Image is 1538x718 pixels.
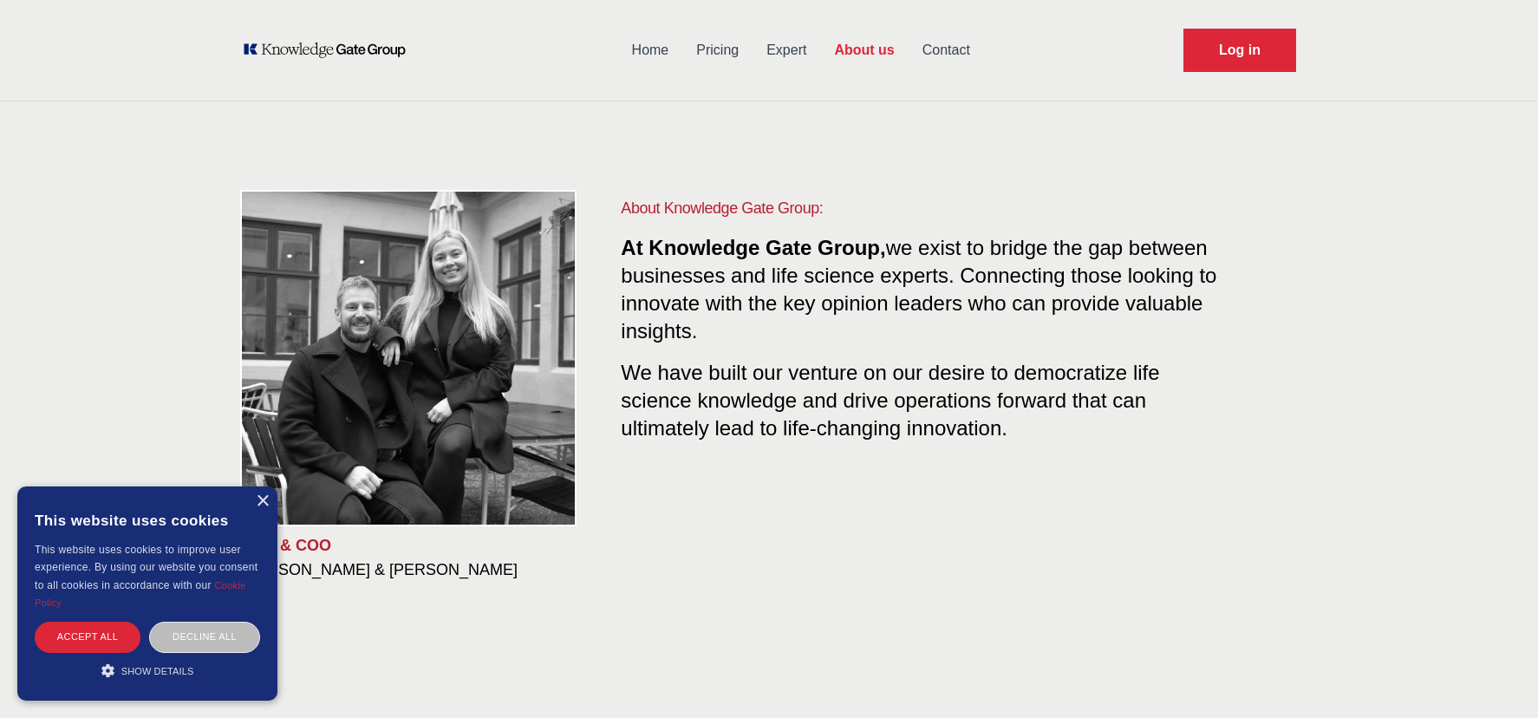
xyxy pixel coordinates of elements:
div: Accept all [35,622,140,652]
img: KOL management, KEE, Therapy area experts [242,192,575,525]
p: CEO & COO [242,535,593,556]
h1: About Knowledge Gate Group: [621,196,1227,220]
a: Pricing [682,28,753,73]
a: Request Demo [1183,29,1296,72]
a: Contact [909,28,984,73]
span: At Knowledge Gate Group, [621,236,885,259]
a: KOL Knowledge Platform: Talk to Key External Experts (KEE) [242,42,418,59]
span: Show details [121,666,194,676]
div: Decline all [149,622,260,652]
span: We have built our venture on our desire to democratize life science knowledge and drive operation... [621,354,1159,440]
span: we exist to bridge the gap between businesses and life science experts. Connecting those looking ... [621,236,1216,343]
span: This website uses cookies to improve user experience. By using our website you consent to all coo... [35,544,257,591]
a: Expert [753,28,820,73]
a: About us [820,28,908,73]
a: Home [618,28,683,73]
a: Cookie Policy [35,580,246,608]
div: This website uses cookies [35,499,260,541]
div: Close [256,495,269,508]
div: Show details [35,662,260,679]
h3: [PERSON_NAME] & [PERSON_NAME] [242,559,593,580]
iframe: Chat Widget [1451,635,1538,718]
